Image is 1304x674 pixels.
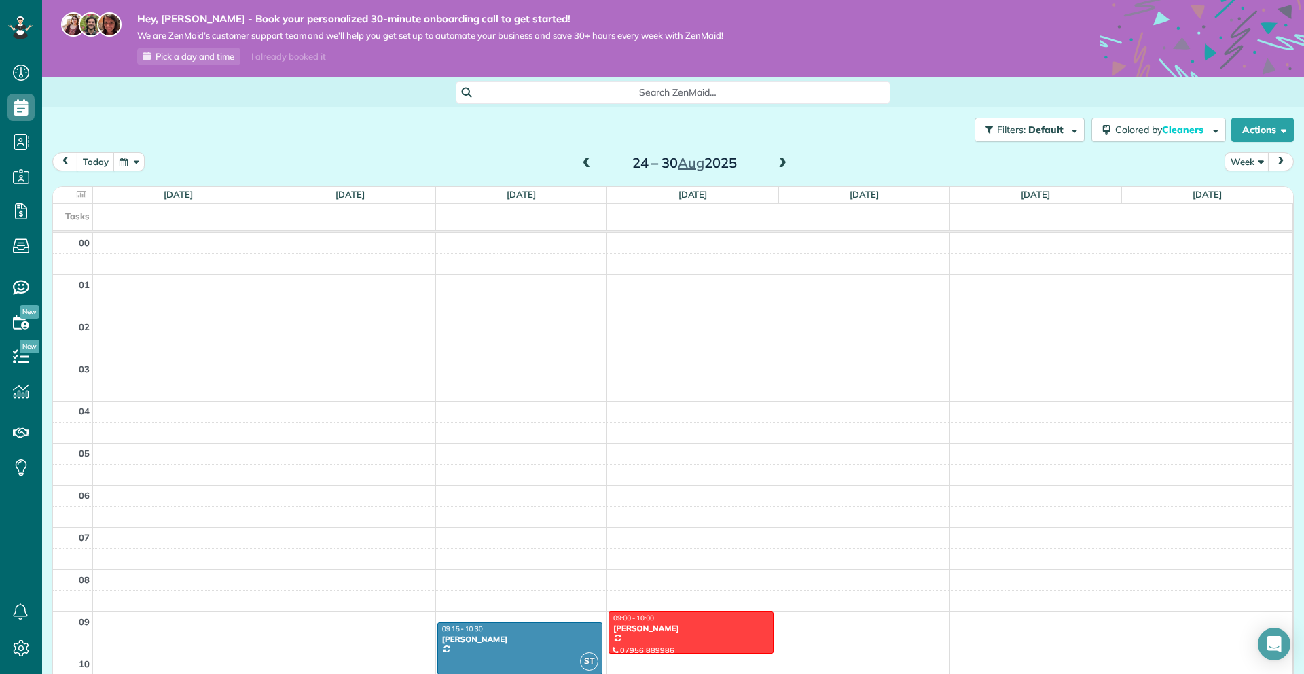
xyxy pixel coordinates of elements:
[79,532,90,543] span: 07
[20,340,39,353] span: New
[678,154,704,171] span: Aug
[1225,152,1269,171] button: Week
[1021,189,1050,200] a: [DATE]
[613,614,654,622] span: 09:00 - 10:00
[61,12,86,37] img: maria-72a9807cf96188c08ef61303f053569d2e2a8a1cde33d635c8a3ac13582a053d.jpg
[137,48,240,65] a: Pick a day and time
[968,118,1085,142] a: Filters: Default
[97,12,122,37] img: michelle-19f622bdf1676172e81f8f8fba1fb50e276960ebfe0243fe18214015130c80e4.jpg
[678,189,708,200] a: [DATE]
[1115,124,1208,136] span: Colored by
[79,363,90,374] span: 03
[600,156,769,171] h2: 24 – 30 2025
[1162,124,1206,136] span: Cleaners
[77,152,115,171] button: Today
[137,30,723,41] span: We are ZenMaid’s customer support team and we’ll help you get set up to automate your business an...
[79,321,90,332] span: 02
[507,189,536,200] a: [DATE]
[243,48,333,65] div: I already booked it
[1258,628,1290,660] div: Open Intercom Messenger
[441,635,598,644] div: [PERSON_NAME]
[1268,152,1294,171] button: next
[79,279,90,290] span: 01
[79,574,90,585] span: 08
[336,189,365,200] a: [DATE]
[137,12,723,26] strong: Hey, [PERSON_NAME] - Book your personalized 30-minute onboarding call to get started!
[52,152,78,171] button: prev
[79,490,90,501] span: 06
[613,624,769,633] div: [PERSON_NAME]
[79,12,103,37] img: jorge-587dff0eeaa6aab1f244e6dc62b8924c3b6ad411094392a53c71c6c4a576187d.jpg
[1231,118,1294,142] button: Actions
[79,658,90,669] span: 10
[164,189,193,200] a: [DATE]
[156,51,234,62] span: Pick a day and time
[442,624,483,633] span: 09:15 - 10:30
[1028,124,1064,136] span: Default
[1091,118,1226,142] button: Colored byCleaners
[20,305,39,319] span: New
[580,652,598,671] span: ST
[975,118,1085,142] button: Filters: Default
[850,189,879,200] a: [DATE]
[79,616,90,627] span: 09
[1193,189,1222,200] a: [DATE]
[65,211,90,221] span: Tasks
[79,448,90,459] span: 05
[79,237,90,248] span: 00
[997,124,1026,136] span: Filters:
[79,406,90,416] span: 04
